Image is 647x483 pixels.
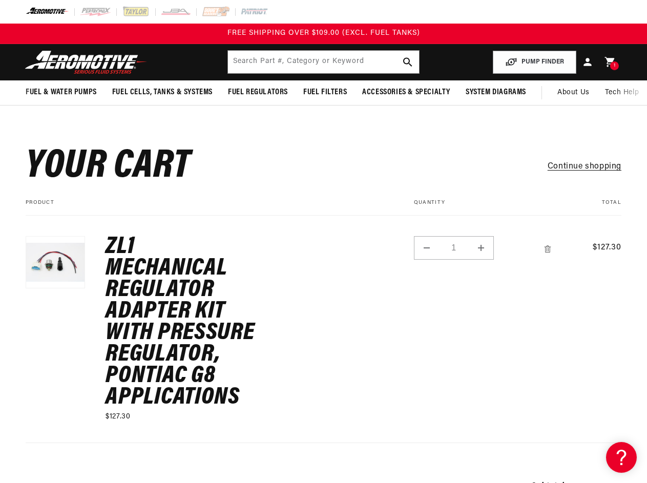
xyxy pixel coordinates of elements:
th: Total [558,200,621,216]
summary: System Diagrams [458,80,534,104]
span: Fuel Filters [303,87,347,98]
summary: Fuel Regulators [220,80,296,104]
th: Product [26,200,383,216]
h1: Your cart [26,150,190,184]
summary: Fuel & Water Pumps [18,80,105,104]
summary: Accessories & Specialty [354,80,458,104]
span: 1 [614,61,616,70]
summary: Fuel Filters [296,80,354,104]
button: search button [396,51,419,73]
a: About Us [550,80,597,105]
a: Remove ZL1 Mechanical Regulator Adapter Kit with Pressure Regulator, Pontiac G8 Applications [540,240,558,258]
input: Quantity for ZL1 Mechanical Regulator Adapter Kit with Pressure Regulator, Pontiac G8 Applications [439,236,469,260]
span: Fuel & Water Pumps [26,87,97,98]
span: Accessories & Specialty [362,87,450,98]
a: Continue shopping [548,160,621,174]
img: Aeromotive [22,50,150,74]
summary: Tech Help [597,80,646,105]
span: Fuel Regulators [228,87,288,98]
input: Search by Part Number, Category or Keyword [228,51,419,73]
button: PUMP FINDER [493,51,576,74]
span: $127.30 [579,241,621,254]
th: Quantity [383,200,558,216]
a: ZL1 Mechanical Regulator Adapter Kit with Pressure Regulator, Pontiac G8 Applications [106,236,259,408]
span: System Diagrams [466,87,526,98]
span: Tech Help [605,87,639,98]
span: About Us [557,89,590,96]
summary: Fuel Cells, Tanks & Systems [105,80,220,104]
span: FREE SHIPPING OVER $109.00 (EXCL. FUEL TANKS) [227,29,420,37]
span: Fuel Cells, Tanks & Systems [112,87,213,98]
div: $127.30 [106,411,259,422]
